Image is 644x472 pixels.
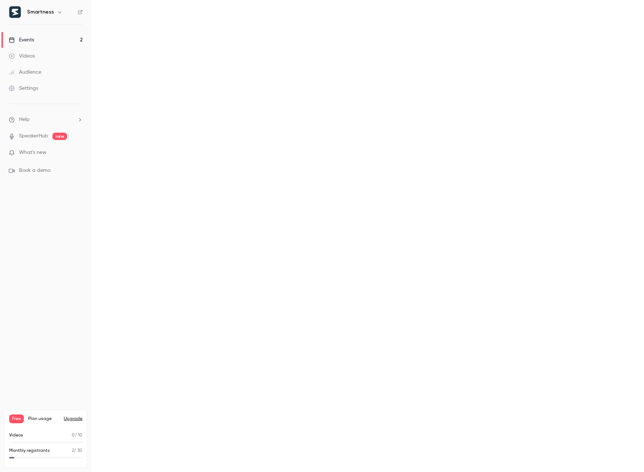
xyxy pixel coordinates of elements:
p: Videos [9,432,23,439]
div: Videos [9,52,35,60]
span: Plan usage [28,416,59,422]
p: / 10 [72,432,82,439]
p: / 30 [72,447,82,454]
a: SpeakerHub [19,132,48,140]
span: 2 [72,449,74,453]
span: Help [19,116,30,123]
span: Book a demo [19,167,51,174]
div: Audience [9,69,41,76]
span: What's new [19,149,47,156]
span: 0 [72,433,75,438]
li: help-dropdown-opener [9,116,83,123]
div: Events [9,36,34,44]
button: Upgrade [64,416,82,422]
img: Smartness [9,6,21,18]
span: Free [9,414,24,423]
div: Settings [9,85,38,92]
p: Monthly registrants [9,447,50,454]
span: new [52,133,67,140]
h6: Smartness [27,8,54,16]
